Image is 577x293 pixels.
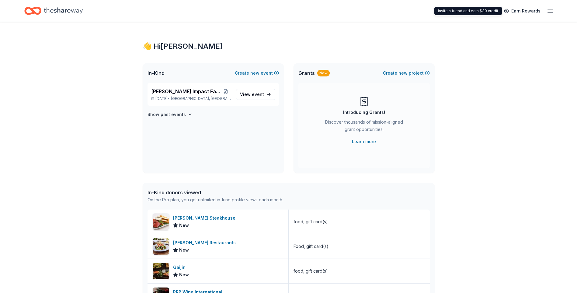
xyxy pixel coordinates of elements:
button: Show past events [148,111,193,118]
span: event [252,92,264,97]
a: Learn more [352,138,376,145]
p: [DATE] • [151,96,231,101]
div: 👋 Hi [PERSON_NAME] [143,41,435,51]
button: Createnewproject [383,69,430,77]
div: [PERSON_NAME] Steakhouse [173,214,238,222]
div: Discover thousands of mission-aligned grant opportunities. [323,118,405,136]
div: New [317,70,330,76]
a: Earn Rewards [500,5,544,16]
img: Image for Perry's Steakhouse [153,214,169,230]
div: Gaijin [173,264,189,271]
img: Image for Gaijin [153,263,169,279]
button: Createnewevent [235,69,279,77]
div: On the Pro plan, you get unlimited in-kind profile views each month. [148,196,283,203]
span: Grants [298,69,315,77]
a: View event [236,89,275,100]
span: View [240,91,264,98]
div: In-Kind donors viewed [148,189,283,196]
div: Invite a friend and earn $30 credit [434,7,502,15]
img: Image for Cameron Mitchell Restaurants [153,238,169,255]
div: food, gift card(s) [294,267,328,275]
span: [GEOGRAPHIC_DATA], [GEOGRAPHIC_DATA] [171,96,231,101]
span: new [250,69,259,77]
div: food, gift card(s) [294,218,328,225]
span: New [179,222,189,229]
span: new [398,69,408,77]
div: Introducing Grants! [343,109,385,116]
a: Home [24,4,83,18]
span: New [179,271,189,278]
h4: Show past events [148,111,186,118]
span: In-Kind [148,69,165,77]
div: [PERSON_NAME] Restaurants [173,239,238,246]
div: Food, gift card(s) [294,243,328,250]
span: [PERSON_NAME] Impact Fall Gala [151,88,221,95]
span: New [179,246,189,254]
